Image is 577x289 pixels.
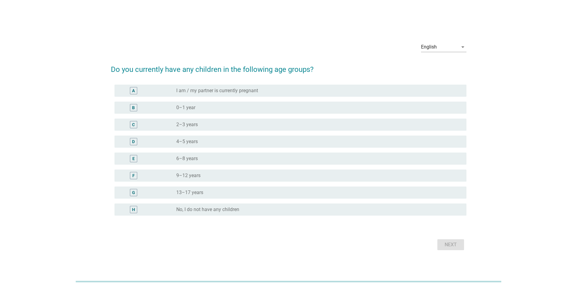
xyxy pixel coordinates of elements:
[176,156,198,162] label: 6–8 years
[176,88,258,94] label: I am / my partner is currently pregnant
[132,121,135,128] div: C
[176,173,201,179] label: 9–12 years
[111,58,466,75] h2: Do you currently have any children in the following age groups?
[132,206,135,213] div: H
[176,190,203,196] label: 13–17 years
[132,189,135,196] div: G
[176,105,195,111] label: 0–1 year
[176,122,198,128] label: 2–3 years
[176,207,239,213] label: No, I do not have any children
[132,87,135,94] div: A
[132,172,135,179] div: F
[176,139,198,145] label: 4–5 years
[132,138,135,145] div: D
[132,155,135,162] div: E
[459,43,466,51] i: arrow_drop_down
[132,104,135,111] div: B
[421,44,437,50] div: English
